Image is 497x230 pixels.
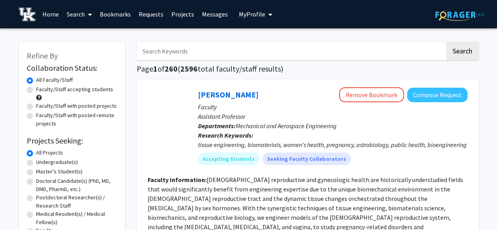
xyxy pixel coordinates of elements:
[262,153,351,165] mat-chip: Seeking Faculty Collaborators
[435,9,484,21] img: ForagerOne Logo
[27,63,117,73] h2: Collaboration Status:
[36,102,117,110] label: Faculty/Staff with posted projects
[36,158,78,166] label: Undergraduate(s)
[19,7,36,21] img: University of Kentucky Logo
[36,210,117,226] label: Medical Resident(s) / Medical Fellow(s)
[36,149,63,157] label: All Projects
[137,42,445,60] input: Search Keywords
[6,195,33,224] iframe: Chat
[198,122,236,130] b: Departments:
[36,177,117,193] label: Doctoral Candidate(s) (PhD, MD, DMD, PharmD, etc.)
[198,140,468,149] div: tissue engineering, biomaterials, women's health, pregnancy, astrobiology, public health, bioengi...
[446,42,479,60] button: Search
[407,88,468,102] button: Compose Request to Samantha Zambuto
[27,51,58,61] span: Refine By
[96,0,135,28] a: Bookmarks
[180,64,198,74] span: 2596
[63,0,96,28] a: Search
[198,0,232,28] a: Messages
[137,64,479,74] h1: Page of ( total faculty/staff results)
[239,10,265,18] span: My Profile
[153,64,158,74] span: 1
[165,64,178,74] span: 260
[236,122,337,130] span: Mechanical and Aerospace Engineering
[36,193,117,210] label: Postdoctoral Researcher(s) / Research Staff
[198,131,253,139] b: Research Keywords:
[27,136,117,145] h2: Projects Seeking:
[39,0,63,28] a: Home
[36,85,113,94] label: Faculty/Staff accepting students
[198,90,259,99] a: [PERSON_NAME]
[36,111,117,128] label: Faculty/Staff with posted remote projects
[36,167,83,176] label: Master's Student(s)
[198,112,468,121] p: Assistant Professor
[198,153,259,165] mat-chip: Accepting Students
[339,87,404,102] button: Remove Bookmark
[198,102,468,112] p: Faculty
[135,0,167,28] a: Requests
[148,176,207,184] b: Faculty Information:
[167,0,198,28] a: Projects
[36,76,73,84] label: All Faculty/Staff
